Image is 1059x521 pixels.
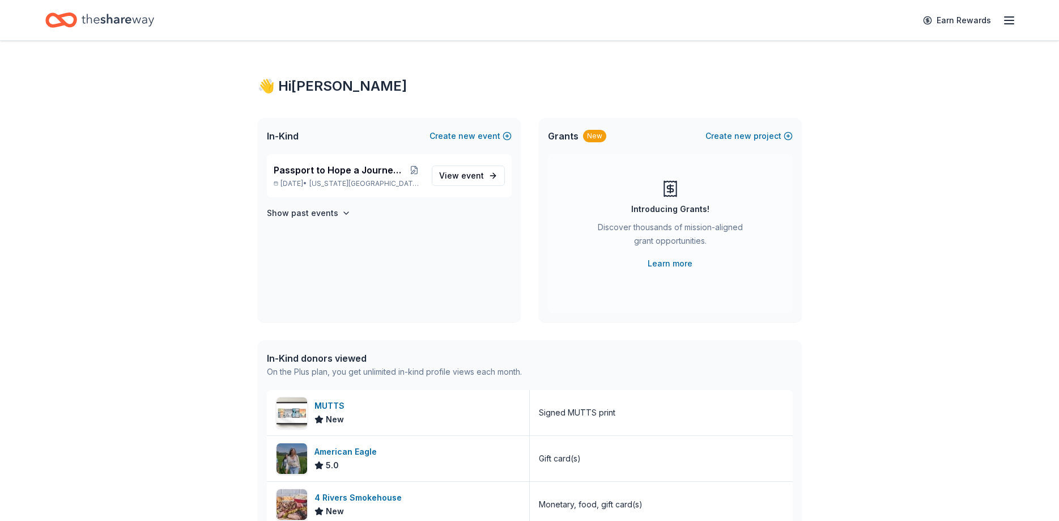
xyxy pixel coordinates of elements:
a: Earn Rewards [916,10,998,31]
div: Discover thousands of mission-aligned grant opportunities. [593,221,747,252]
span: new [458,129,475,143]
p: [DATE] • [274,179,423,188]
span: 5.0 [326,459,339,472]
span: New [326,505,344,518]
span: Passport to Hope a Journey of Progress [274,163,406,177]
div: Introducing Grants! [631,202,709,216]
span: event [461,171,484,180]
a: View event [432,166,505,186]
div: Signed MUTTS print [539,406,615,420]
div: In-Kind donors viewed [267,351,522,365]
div: 4 Rivers Smokehouse [314,491,406,505]
span: [US_STATE][GEOGRAPHIC_DATA], [GEOGRAPHIC_DATA] [309,179,422,188]
button: Createnewproject [705,129,793,143]
div: Monetary, food, gift card(s) [539,498,643,511]
h4: Show past events [267,206,338,220]
span: New [326,413,344,426]
a: Learn more [648,257,692,270]
img: Image for American Eagle [277,443,307,474]
span: Grants [548,129,579,143]
img: Image for 4 Rivers Smokehouse [277,489,307,520]
div: 👋 Hi [PERSON_NAME] [258,77,802,95]
div: MUTTS [314,399,349,413]
button: Createnewevent [429,129,512,143]
div: Gift card(s) [539,452,581,465]
span: new [734,129,751,143]
span: View [439,169,484,183]
div: New [583,130,606,142]
button: Show past events [267,206,351,220]
div: On the Plus plan, you get unlimited in-kind profile views each month. [267,365,522,379]
img: Image for MUTTS [277,397,307,428]
span: In-Kind [267,129,299,143]
div: American Eagle [314,445,381,459]
a: Home [45,7,154,33]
